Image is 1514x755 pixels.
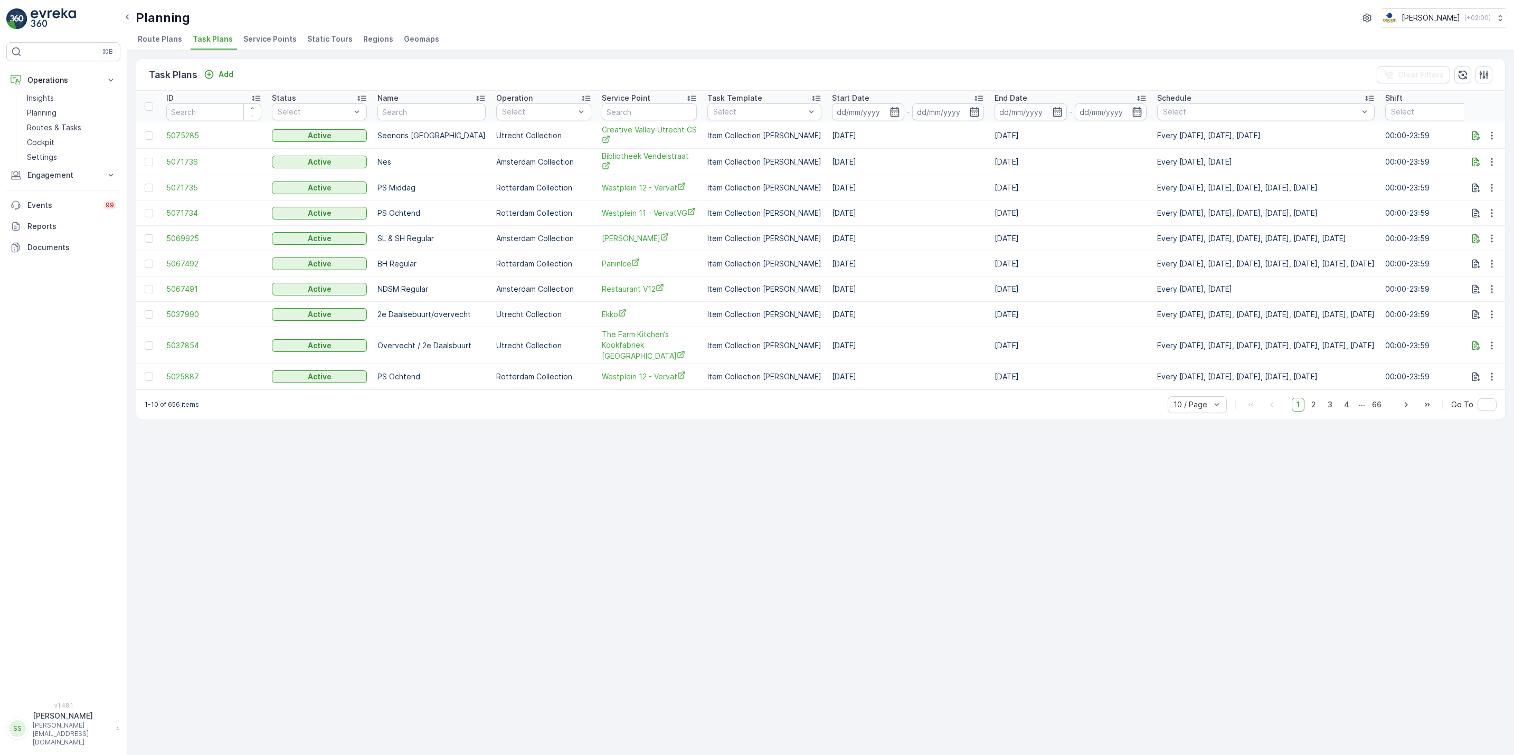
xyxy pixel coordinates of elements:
p: - [1069,106,1073,118]
p: - [906,106,910,118]
button: Active [272,339,367,352]
p: Events [27,200,97,211]
td: 00:00-23:59 [1380,149,1485,175]
p: Active [308,208,332,218]
td: Overvecht / 2e Daalsbuurt [372,327,491,364]
button: Active [272,370,367,383]
button: Operations [6,70,120,91]
p: ... [1359,398,1365,412]
p: Active [308,130,332,141]
button: Active [272,257,367,270]
td: [DATE] [989,276,1152,302]
a: Cockpit [23,135,120,150]
p: ID [166,93,174,103]
p: Insights [27,93,54,103]
td: 00:00-23:59 [1380,200,1485,226]
a: 5075285 [166,130,261,141]
p: Status [272,93,296,103]
td: Item Collection [PERSON_NAME] [702,251,827,276]
td: 00:00-23:59 [1380,276,1485,302]
td: [DATE] [989,251,1152,276]
button: Active [272,129,367,142]
div: Toggle Row Selected [145,285,153,293]
div: SS [9,720,26,737]
p: Select [1163,107,1358,117]
p: Active [308,259,332,269]
td: Amsterdam Collection [491,276,597,302]
td: [DATE] [989,327,1152,364]
input: Search [166,103,261,120]
p: Active [308,233,332,244]
a: 5037990 [166,309,261,320]
input: dd/mm/yyyy [1075,103,1147,120]
td: Every [DATE], [DATE] [1152,149,1380,175]
span: Route Plans [138,34,182,44]
p: Shift [1385,93,1403,103]
p: Active [308,157,332,167]
span: Service Points [243,34,297,44]
p: ⌘B [102,47,113,56]
td: 2e Daalsebuurt/overvecht [372,302,491,327]
a: 5071736 [166,157,261,167]
p: Task Template [707,93,762,103]
td: Every [DATE], [DATE], [DATE], [DATE], [DATE], [DATE] [1152,226,1380,251]
span: 5067492 [166,259,261,269]
td: Utrecht Collection [491,327,597,364]
button: Active [272,207,367,219]
img: logo [6,8,27,30]
button: Active [272,181,367,194]
td: [DATE] [989,149,1152,175]
td: [DATE] [989,302,1152,327]
span: 2 [1307,398,1321,412]
td: [DATE] [989,364,1152,389]
a: Westplein 12 - Vervat [602,182,697,193]
button: Engagement [6,165,120,186]
p: Routes & Tasks [27,122,81,133]
a: Reports [6,216,120,237]
td: Rotterdam Collection [491,251,597,276]
td: Every [DATE], [DATE], [DATE], [DATE], [DATE], [DATE], [DATE] [1152,302,1380,327]
p: Active [308,340,332,351]
a: Insights [23,91,120,106]
a: Pendergast [602,233,697,244]
span: Ekko [602,309,697,320]
td: Item Collection [PERSON_NAME] [702,276,827,302]
span: [PERSON_NAME] [602,233,697,244]
a: Planning [23,106,120,120]
p: [PERSON_NAME] [1402,13,1460,23]
p: Add [219,69,233,80]
img: basis-logo_rgb2x.png [1382,12,1397,24]
span: PaninIce [602,258,697,269]
p: Clear Filters [1398,70,1444,80]
a: Settings [23,150,120,165]
td: Item Collection [PERSON_NAME] [702,364,827,389]
td: [DATE] [989,122,1152,149]
p: [PERSON_NAME][EMAIL_ADDRESS][DOMAIN_NAME] [33,721,111,747]
p: Active [308,284,332,294]
td: Amsterdam Collection [491,226,597,251]
td: Rotterdam Collection [491,175,597,200]
a: 5067491 [166,284,261,294]
td: Rotterdam Collection [491,200,597,226]
td: [DATE] [989,226,1152,251]
span: 1 [1292,398,1304,412]
p: [PERSON_NAME] [33,711,111,721]
a: Westplein 11 - VervatVG [602,207,697,218]
span: Bibliotheek Vendelstraat [602,151,697,173]
div: Toggle Row Selected [145,310,153,319]
a: Restaurant V12 [602,283,697,294]
a: Documents [6,237,120,258]
span: 5069925 [166,233,261,244]
a: The Farm Kitchen’s Kookfabriek Utrecht [602,329,697,361]
td: [DATE] [827,122,989,149]
div: Toggle Row Selected [145,260,153,268]
p: Cockpit [27,137,54,148]
td: Item Collection [PERSON_NAME] [702,122,827,149]
p: Engagement [27,170,99,180]
span: Westplein 12 - Vervat [602,371,697,382]
td: Every [DATE], [DATE], [DATE], [DATE], [DATE] [1152,200,1380,226]
td: [DATE] [827,364,989,389]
